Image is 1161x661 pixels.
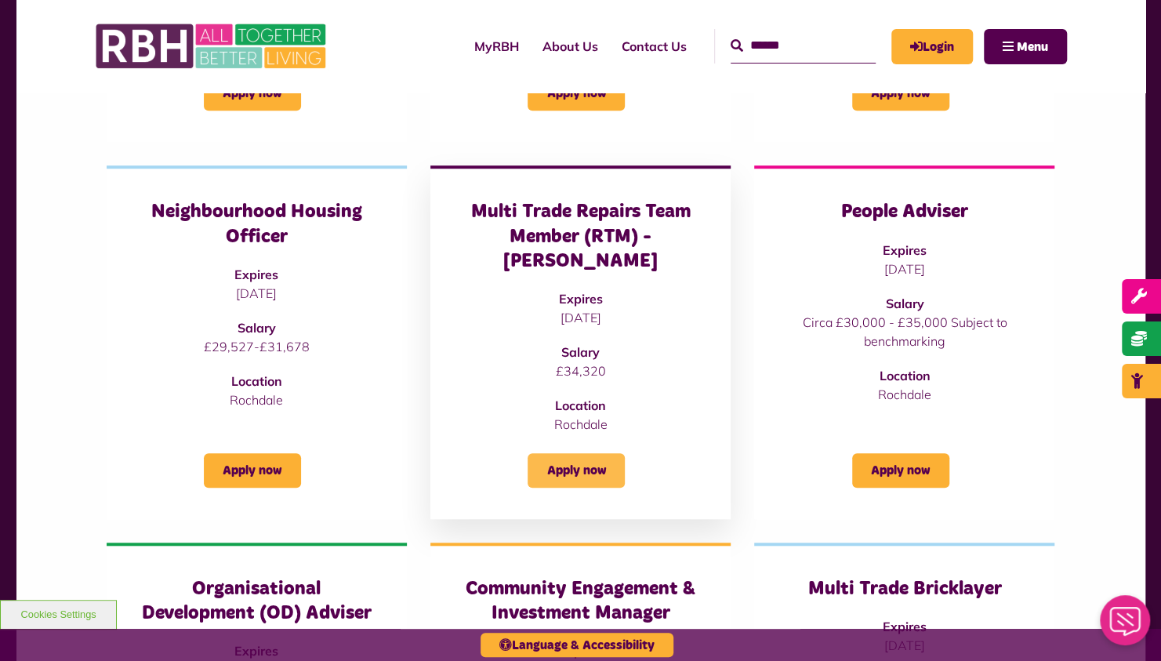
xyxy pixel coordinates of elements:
[95,16,330,77] img: RBH
[204,453,301,488] a: Apply now
[234,267,278,282] strong: Expires
[852,76,949,111] a: Apply now
[561,344,600,360] strong: Salary
[204,76,301,111] a: Apply now
[785,385,1023,404] p: Rochdale
[1090,590,1161,661] iframe: Netcall Web Assistant for live chat
[731,29,876,63] input: Search
[1017,41,1048,53] span: Menu
[138,390,376,409] p: Rochdale
[138,284,376,303] p: [DATE]
[610,25,698,67] a: Contact Us
[462,577,699,626] h3: Community Engagement & Investment Manager
[984,29,1067,64] button: Navigation
[238,320,276,336] strong: Salary
[785,200,1023,224] h3: People Adviser
[785,313,1023,350] p: Circa £30,000 - £35,000 Subject to benchmarking
[852,453,949,488] a: Apply now
[879,368,930,383] strong: Location
[463,25,531,67] a: MyRBH
[231,373,282,389] strong: Location
[138,200,376,249] h3: Neighbourhood Housing Officer
[462,308,699,327] p: [DATE]
[531,25,610,67] a: About Us
[555,398,606,413] strong: Location
[462,361,699,380] p: £34,320
[528,453,625,488] a: Apply now
[891,29,973,64] a: MyRBH
[785,260,1023,278] p: [DATE]
[138,577,376,626] h3: Organisational Development (OD) Adviser
[883,242,927,258] strong: Expires
[528,76,625,111] a: Apply now
[462,415,699,434] p: Rochdale
[138,337,376,356] p: £29,527-£31,678
[462,200,699,274] h3: Multi Trade Repairs Team Member (RTM) - [PERSON_NAME]
[785,577,1023,601] h3: Multi Trade Bricklayer
[885,296,923,311] strong: Salary
[481,633,673,657] button: Language & Accessibility
[558,291,602,307] strong: Expires
[883,619,927,634] strong: Expires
